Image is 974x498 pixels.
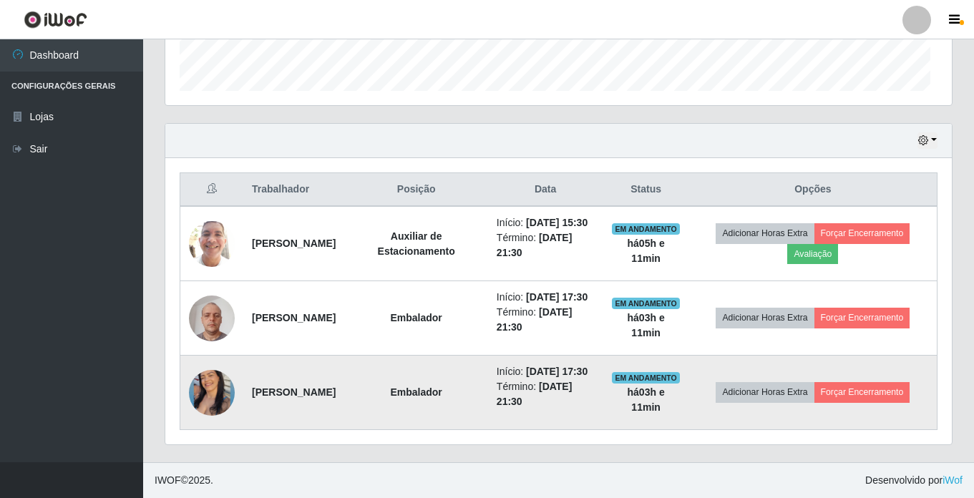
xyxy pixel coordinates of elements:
[497,305,595,335] li: Término:
[497,215,595,230] li: Início:
[497,290,595,305] li: Início:
[189,364,235,421] img: 1754502098226.jpeg
[814,382,910,402] button: Forçar Encerramento
[716,308,814,328] button: Adicionar Horas Extra
[612,223,680,235] span: EM ANDAMENTO
[814,308,910,328] button: Forçar Encerramento
[526,217,588,228] time: [DATE] 15:30
[390,386,442,398] strong: Embalador
[497,364,595,379] li: Início:
[689,173,938,207] th: Opções
[497,379,595,409] li: Término:
[612,298,680,309] span: EM ANDAMENTO
[155,474,181,486] span: IWOF
[943,474,963,486] a: iWof
[189,288,235,348] img: 1723391026413.jpeg
[252,386,336,398] strong: [PERSON_NAME]
[716,223,814,243] button: Adicionar Horas Extra
[344,173,487,207] th: Posição
[603,173,688,207] th: Status
[24,11,87,29] img: CoreUI Logo
[189,213,235,274] img: 1753350914768.jpeg
[628,386,665,413] strong: há 03 h e 11 min
[716,382,814,402] button: Adicionar Horas Extra
[612,372,680,384] span: EM ANDAMENTO
[390,312,442,323] strong: Embalador
[526,291,588,303] time: [DATE] 17:30
[865,473,963,488] span: Desenvolvido por
[814,223,910,243] button: Forçar Encerramento
[628,238,665,264] strong: há 05 h e 11 min
[252,238,336,249] strong: [PERSON_NAME]
[787,244,838,264] button: Avaliação
[155,473,213,488] span: © 2025 .
[526,366,588,377] time: [DATE] 17:30
[497,230,595,260] li: Término:
[252,312,336,323] strong: [PERSON_NAME]
[488,173,603,207] th: Data
[628,312,665,338] strong: há 03 h e 11 min
[378,230,455,257] strong: Auxiliar de Estacionamento
[243,173,344,207] th: Trabalhador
